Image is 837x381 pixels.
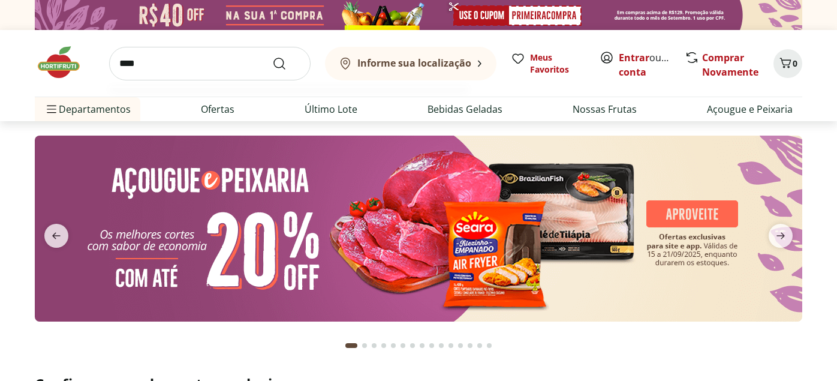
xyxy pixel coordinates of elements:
[619,51,685,79] a: Criar conta
[530,52,585,76] span: Meus Favoritos
[427,331,436,360] button: Go to page 9 from fs-carousel
[619,51,649,64] a: Entrar
[427,102,502,116] a: Bebidas Geladas
[35,224,78,248] button: previous
[325,47,496,80] button: Informe sua localização
[272,56,301,71] button: Submit Search
[573,102,637,116] a: Nossas Frutas
[619,50,672,79] span: ou
[417,331,427,360] button: Go to page 8 from fs-carousel
[109,47,311,80] input: search
[379,331,389,360] button: Go to page 4 from fs-carousel
[305,102,357,116] a: Último Lote
[201,102,234,116] a: Ofertas
[484,331,494,360] button: Go to page 15 from fs-carousel
[35,136,802,322] img: açougue
[44,95,131,124] span: Departamentos
[759,224,802,248] button: next
[357,56,471,70] b: Informe sua localização
[702,51,758,79] a: Comprar Novamente
[408,331,417,360] button: Go to page 7 from fs-carousel
[436,331,446,360] button: Go to page 10 from fs-carousel
[475,331,484,360] button: Go to page 14 from fs-carousel
[773,49,802,78] button: Carrinho
[398,331,408,360] button: Go to page 6 from fs-carousel
[465,331,475,360] button: Go to page 13 from fs-carousel
[369,331,379,360] button: Go to page 3 from fs-carousel
[44,95,59,124] button: Menu
[511,52,585,76] a: Meus Favoritos
[35,44,95,80] img: Hortifruti
[456,331,465,360] button: Go to page 12 from fs-carousel
[389,331,398,360] button: Go to page 5 from fs-carousel
[343,331,360,360] button: Current page from fs-carousel
[446,331,456,360] button: Go to page 11 from fs-carousel
[707,102,793,116] a: Açougue e Peixaria
[360,331,369,360] button: Go to page 2 from fs-carousel
[793,58,797,69] span: 0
